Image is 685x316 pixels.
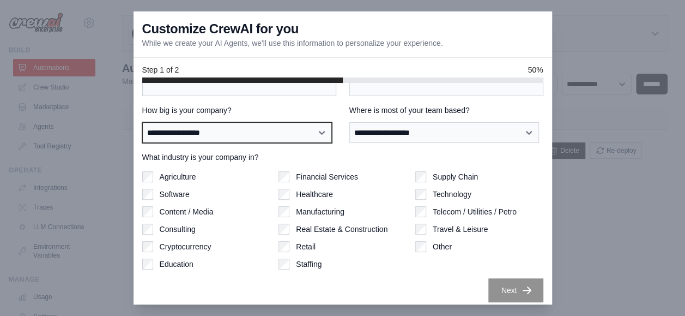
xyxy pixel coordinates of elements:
[142,64,179,75] span: Step 1 of 2
[160,171,196,182] label: Agriculture
[160,224,196,235] label: Consulting
[296,259,322,270] label: Staffing
[296,241,316,252] label: Retail
[142,20,299,38] h3: Customize CrewAI for you
[296,224,387,235] label: Real Estate & Construction
[631,264,685,316] iframe: Chat Widget
[433,189,471,200] label: Technology
[349,105,543,116] label: Where is most of your team based?
[433,206,517,217] label: Telecom / Utilities / Petro
[142,38,443,49] p: While we create your AI Agents, we'll use this information to personalize your experience.
[488,278,543,302] button: Next
[160,189,190,200] label: Software
[142,152,543,163] label: What industry is your company in?
[142,105,336,116] label: How big is your company?
[296,189,333,200] label: Healthcare
[160,259,193,270] label: Education
[433,171,478,182] label: Supply Chain
[160,241,211,252] label: Cryptocurrency
[296,206,344,217] label: Manufacturing
[296,171,358,182] label: Financial Services
[528,64,543,75] span: 50%
[433,224,488,235] label: Travel & Leisure
[160,206,214,217] label: Content / Media
[433,241,452,252] label: Other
